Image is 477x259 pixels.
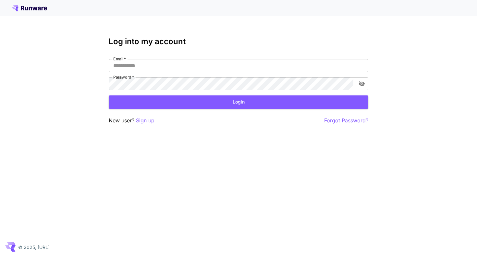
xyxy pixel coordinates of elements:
[113,56,126,62] label: Email
[356,78,368,90] button: toggle password visibility
[109,37,368,46] h3: Log into my account
[136,117,154,125] button: Sign up
[324,117,368,125] button: Forgot Password?
[109,95,368,109] button: Login
[18,244,50,251] p: © 2025, [URL]
[113,74,134,80] label: Password
[109,117,154,125] p: New user?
